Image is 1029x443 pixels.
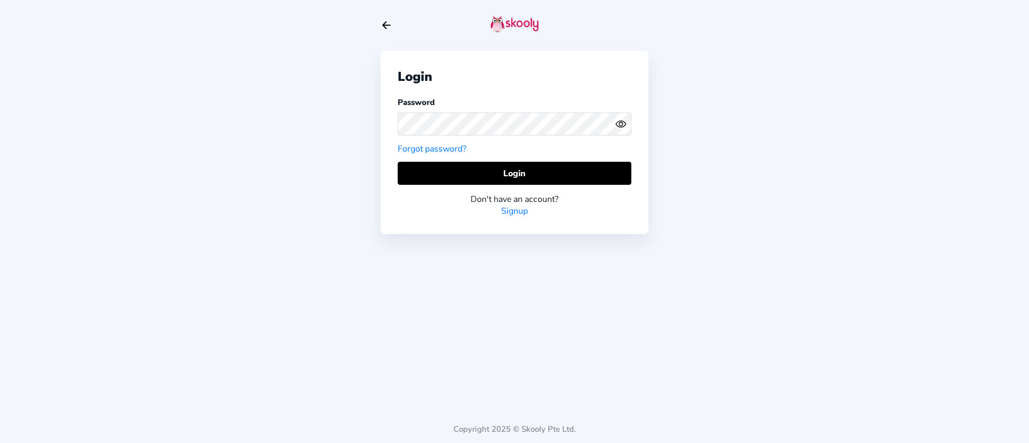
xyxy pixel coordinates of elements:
[398,162,631,185] button: Login
[398,193,631,205] div: Don't have an account?
[381,19,392,31] button: arrow back outline
[398,68,631,85] div: Login
[615,118,627,130] ion-icon: eye outline
[615,118,631,130] button: eye outlineeye off outline
[398,143,466,155] a: Forgot password?
[398,97,435,108] label: Password
[490,16,539,33] img: skooly-logo.png
[501,205,528,217] a: Signup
